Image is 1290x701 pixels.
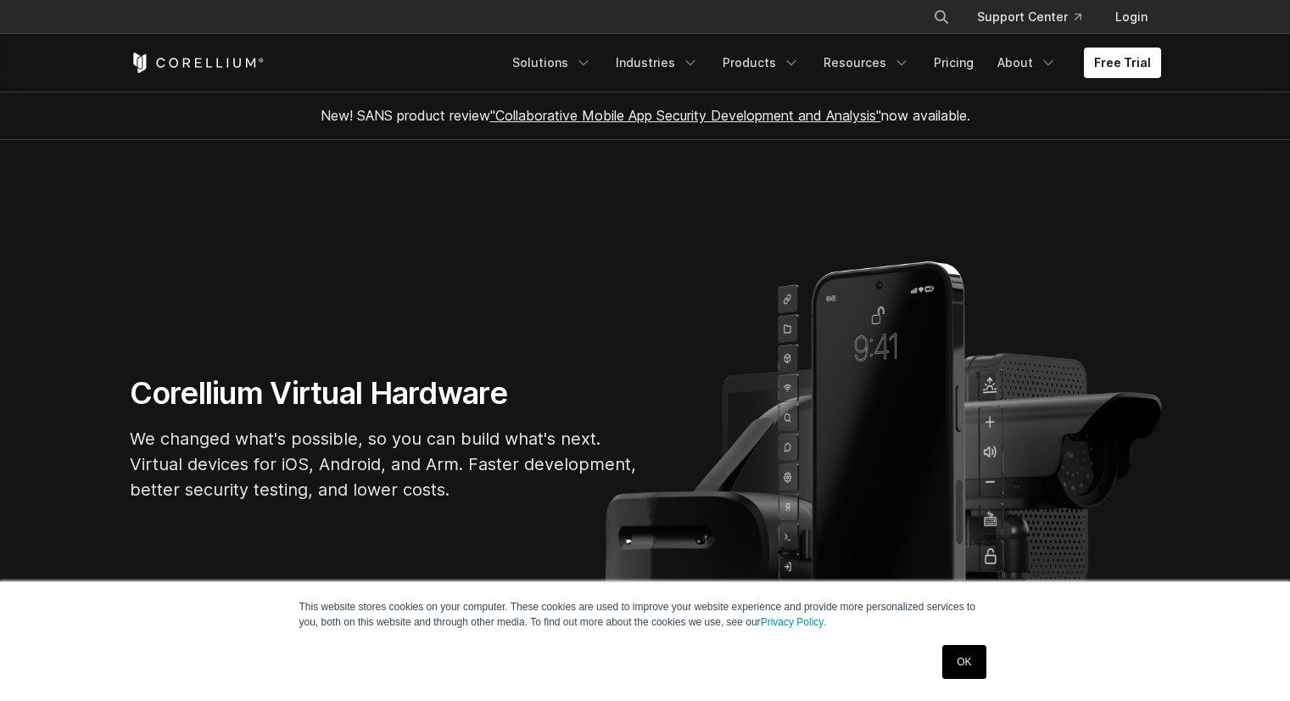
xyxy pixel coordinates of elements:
[813,48,920,78] a: Resources
[987,48,1067,78] a: About
[963,2,1095,32] a: Support Center
[926,2,957,32] button: Search
[130,426,639,502] p: We changed what's possible, so you can build what's next. Virtual devices for iOS, Android, and A...
[712,48,810,78] a: Products
[502,48,1161,78] div: Navigation Menu
[321,107,970,124] span: New! SANS product review now available.
[913,2,1161,32] div: Navigation Menu
[1084,48,1161,78] a: Free Trial
[130,374,639,412] h1: Corellium Virtual Hardware
[924,48,984,78] a: Pricing
[606,48,709,78] a: Industries
[502,48,602,78] a: Solutions
[130,53,265,73] a: Corellium Home
[761,616,826,628] a: Privacy Policy.
[299,599,991,630] p: This website stores cookies on your computer. These cookies are used to improve your website expe...
[942,645,986,679] a: OK
[1102,2,1161,32] a: Login
[490,107,881,124] a: "Collaborative Mobile App Security Development and Analysis"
